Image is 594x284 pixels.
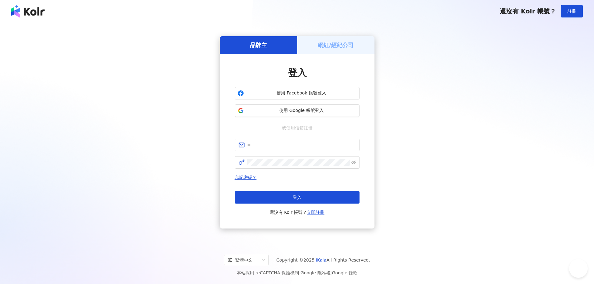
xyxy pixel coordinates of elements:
[567,9,576,14] span: 註冊
[331,270,332,275] span: |
[569,259,588,278] iframe: Help Scout Beacon - Open
[228,255,259,265] div: 繁體中文
[278,124,317,131] span: 或使用信箱註冊
[316,258,326,262] a: iKala
[299,270,301,275] span: |
[246,108,357,114] span: 使用 Google 帳號登入
[293,195,302,200] span: 登入
[351,160,356,165] span: eye-invisible
[301,270,331,275] a: Google 隱私權
[235,191,360,204] button: 登入
[235,104,360,117] button: 使用 Google 帳號登入
[307,210,324,215] a: 立即註冊
[235,175,257,180] a: 忘記密碼？
[561,5,583,17] button: 註冊
[270,209,325,216] span: 還沒有 Kolr 帳號？
[288,67,307,78] span: 登入
[318,41,354,49] h5: 網紅/經紀公司
[235,87,360,99] button: 使用 Facebook 帳號登入
[237,269,357,277] span: 本站採用 reCAPTCHA 保護機制
[332,270,357,275] a: Google 條款
[276,256,370,264] span: Copyright © 2025 All Rights Reserved.
[500,7,556,15] span: 還沒有 Kolr 帳號？
[11,5,45,17] img: logo
[250,41,267,49] h5: 品牌主
[246,90,357,96] span: 使用 Facebook 帳號登入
